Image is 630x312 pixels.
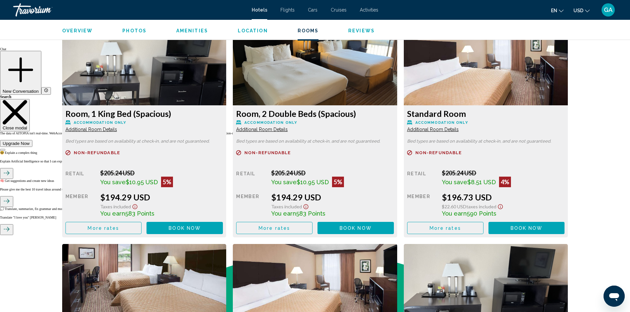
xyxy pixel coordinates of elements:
a: Hotels [252,7,267,13]
span: New Conversation [3,89,39,94]
img: 7fe51118-26f4-4d8d-be2e-3614dadeaaed.jpeg [404,23,568,105]
span: More rates [88,225,119,231]
button: Reviews [348,28,375,34]
span: Photos [122,28,147,33]
button: Book now [317,222,394,234]
span: You earn [100,210,125,217]
button: Amenities [176,28,208,34]
iframe: Button to launch messaging window [604,286,625,307]
div: Retail [65,169,95,187]
div: 5% [161,177,173,187]
span: Reviews [348,28,375,33]
a: Travorium [13,3,245,17]
p: Bed types are based on availability at check-in, and are not guaranteed. [407,139,565,144]
div: Member [65,192,95,217]
a: Flights [280,7,295,13]
span: 583 Points [125,210,154,217]
span: Overview [62,28,93,33]
button: More rates [65,222,142,234]
button: Photos [122,28,147,34]
span: Non-refundable [244,151,291,155]
button: More rates [407,222,483,234]
span: Accommodation Only [415,121,468,125]
span: Amenities [176,28,208,33]
div: $196.73 USD [442,192,565,202]
button: More rates [236,222,313,234]
button: Location [238,28,268,34]
img: 5730a4fb-24fe-4bde-913a-f842e8b7a0d5.jpeg [62,23,227,105]
span: en [551,8,557,13]
span: Taxes included [100,204,131,209]
span: Additional Room Details [407,127,459,132]
span: 590 Points [467,210,496,217]
span: Taxes included [466,204,496,209]
span: $10.95 USD [126,179,158,186]
span: Additional Room Details [65,127,117,132]
span: $8.51 USD [467,179,496,186]
div: 5% [332,177,344,187]
span: Non-refundable [415,151,462,155]
p: Bed types are based on availability at check-in, and are not guaranteed. [236,139,394,144]
span: Book now [340,225,372,231]
button: Rooms [298,28,319,34]
h3: Standard Room [407,109,565,119]
button: User Menu [600,3,617,17]
h3: Room, 1 King Bed (Spacious) [65,109,223,119]
span: You save [271,179,297,186]
div: Retail [236,169,266,187]
span: Rooms [298,28,319,33]
span: Accommodation Only [74,121,126,125]
span: Accommodation Only [244,121,297,125]
span: Non-refundable [74,151,120,155]
div: $194.29 USD [100,192,223,202]
span: Book now [169,225,201,231]
span: More rates [430,225,461,231]
button: Show Taxes and Fees disclaimer [496,202,504,210]
span: Book now [511,225,543,231]
button: Book now [147,222,223,234]
button: Show Taxes and Fees disclaimer [302,202,310,210]
button: Overview [62,28,93,34]
div: $194.29 USD [271,192,394,202]
div: $205.24 USD [271,169,394,177]
a: Activities [360,7,378,13]
span: 583 Points [296,210,325,217]
div: Member [407,192,437,217]
a: Cars [308,7,317,13]
span: Location [238,28,268,33]
span: You save [442,179,467,186]
span: $10.95 USD [297,179,329,186]
span: $22.60 USD [442,204,466,209]
a: Cruises [331,7,347,13]
button: Change language [551,6,564,15]
span: USD [573,8,583,13]
span: More rates [259,225,290,231]
button: Book now [488,222,565,234]
span: You earn [442,210,467,217]
div: 4% [499,177,511,187]
div: $205.24 USD [100,169,223,177]
span: Additional Room Details [236,127,288,132]
div: Retail [407,169,437,187]
button: Show Taxes and Fees disclaimer [131,202,139,210]
span: Taxes included [271,204,302,209]
div: $205.24 USD [442,169,565,177]
span: You earn [271,210,296,217]
span: You save [100,179,126,186]
img: 67a693cf-18d6-4063-a0dd-20bae15c3d3b.jpeg [233,23,397,105]
span: GA [604,7,612,13]
p: Bed types are based on availability at check-in, and are not guaranteed. [65,139,223,144]
button: Change currency [573,6,590,15]
div: Member [236,192,266,217]
h3: Room, 2 Double Beds (Spacious) [236,109,394,119]
span: Close modal [3,125,27,130]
